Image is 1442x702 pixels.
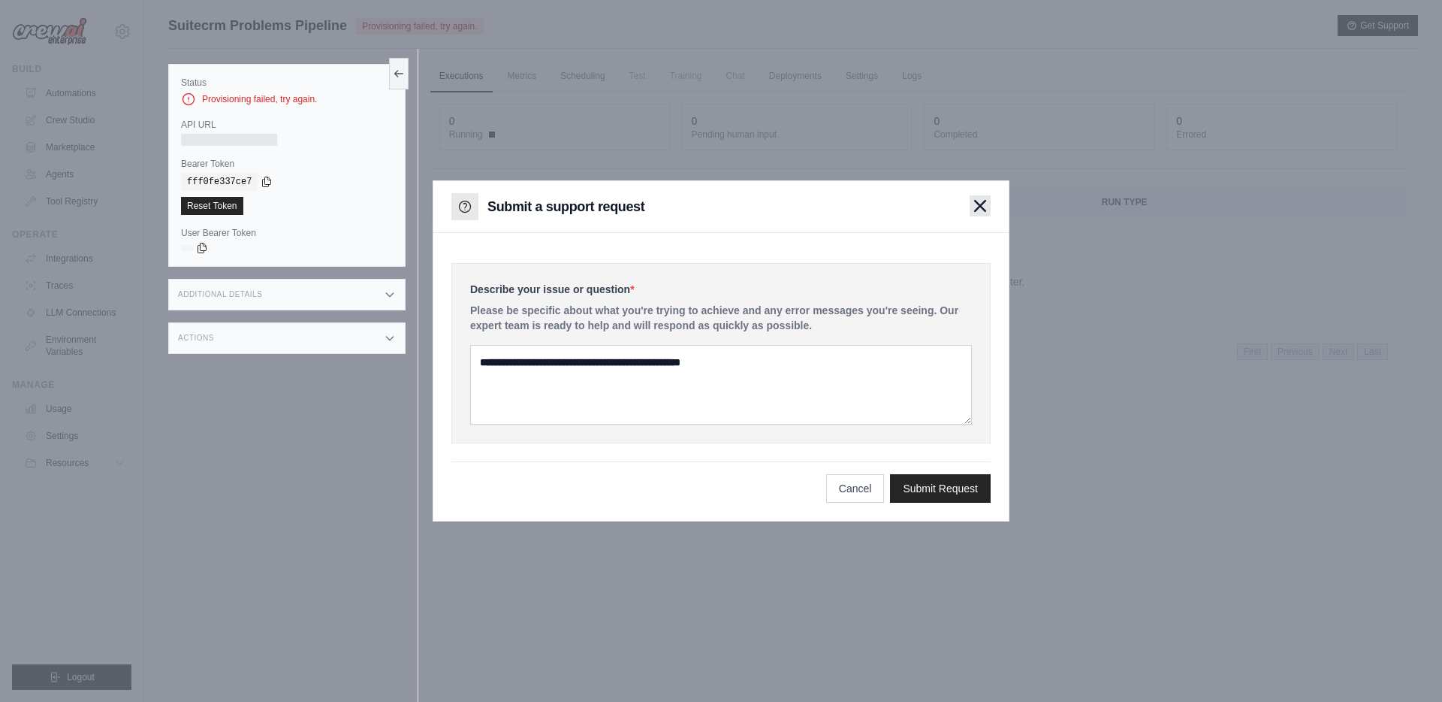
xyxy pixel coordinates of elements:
[178,290,262,299] h3: Additional Details
[181,173,258,191] code: fff0fe337ce7
[470,303,972,333] p: Please be specific about what you're trying to achieve and any error messages you're seeing. Our ...
[178,334,214,343] h3: Actions
[181,158,393,170] label: Bearer Token
[181,227,393,239] label: User Bearer Token
[470,282,972,297] label: Describe your issue or question
[181,77,393,89] label: Status
[890,474,991,503] button: Submit Request
[826,474,885,503] button: Cancel
[181,92,393,107] div: Provisioning failed, try again.
[487,196,644,217] h3: Submit a support request
[181,119,393,131] label: API URL
[181,197,243,215] a: Reset Token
